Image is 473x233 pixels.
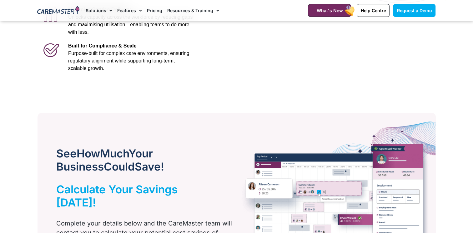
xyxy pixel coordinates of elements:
[128,147,153,160] span: Your
[316,8,343,13] span: What's New
[37,6,79,15] img: CareMaster Logo
[135,160,164,173] span: Save!
[68,51,189,71] span: Purpose-built for complex care environments, ensuring regulatory alignment while supporting long-...
[397,8,432,13] span: Request a Demo
[68,43,137,48] span: Built for Compliance & Scale
[393,4,435,17] a: Request a Demo
[56,160,104,173] span: Business
[68,14,193,35] span: Unlocks capacity across the workforce by reducing gaps and maximising utilisation—enabling teams ...
[357,4,390,17] a: Help Centre
[308,4,351,17] a: What's New
[77,147,100,160] span: How
[360,8,386,13] span: Help Centre
[100,147,128,160] span: Much
[104,160,135,173] span: Could
[56,183,217,209] h2: Calculate Your Savings [DATE]!
[56,147,77,160] span: See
